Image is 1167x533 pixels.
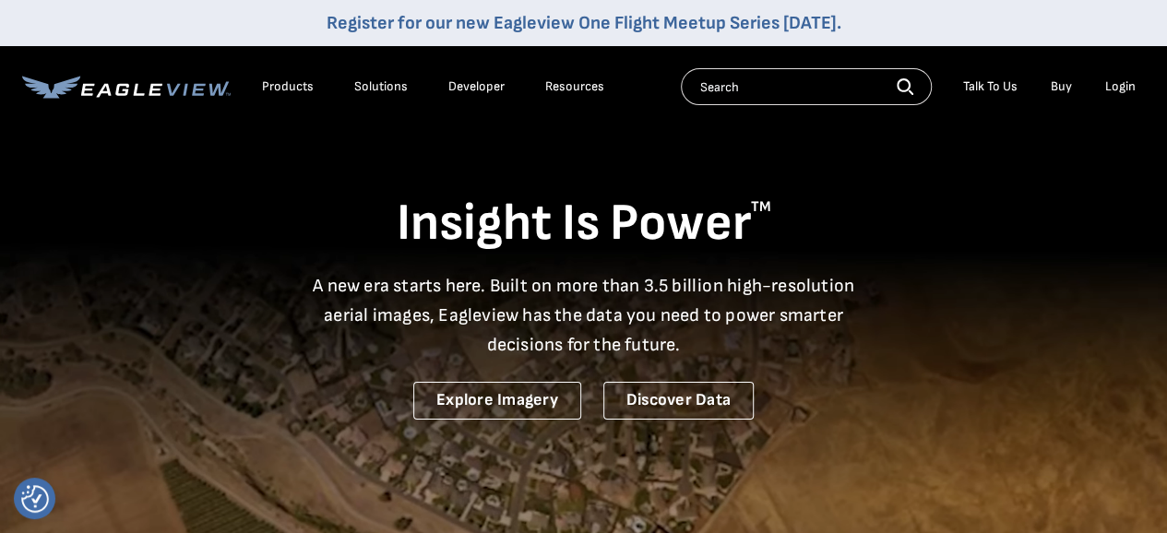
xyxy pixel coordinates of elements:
[21,485,49,513] button: Consent Preferences
[963,78,1018,95] div: Talk To Us
[603,382,754,420] a: Discover Data
[354,78,408,95] div: Solutions
[21,485,49,513] img: Revisit consent button
[448,78,505,95] a: Developer
[681,68,932,105] input: Search
[1051,78,1072,95] a: Buy
[413,382,581,420] a: Explore Imagery
[302,271,866,360] p: A new era starts here. Built on more than 3.5 billion high-resolution aerial images, Eagleview ha...
[262,78,314,95] div: Products
[327,12,841,34] a: Register for our new Eagleview One Flight Meetup Series [DATE].
[22,192,1145,256] h1: Insight Is Power
[751,198,771,216] sup: TM
[545,78,604,95] div: Resources
[1105,78,1136,95] div: Login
